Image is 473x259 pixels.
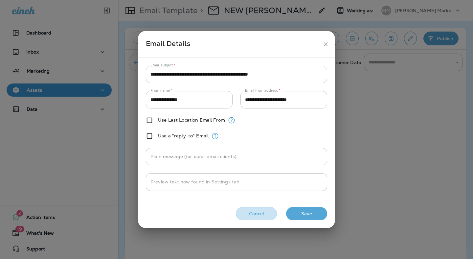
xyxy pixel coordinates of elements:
[150,88,172,93] label: From name
[245,88,280,93] label: Email from address
[158,117,225,123] label: Use Last Location Email From
[320,38,332,50] button: close
[286,207,327,221] button: Save
[146,38,320,50] div: Email Details
[158,133,209,138] label: Use a "reply-to" Email
[150,63,175,68] label: Email subject
[236,207,277,221] button: Cancel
